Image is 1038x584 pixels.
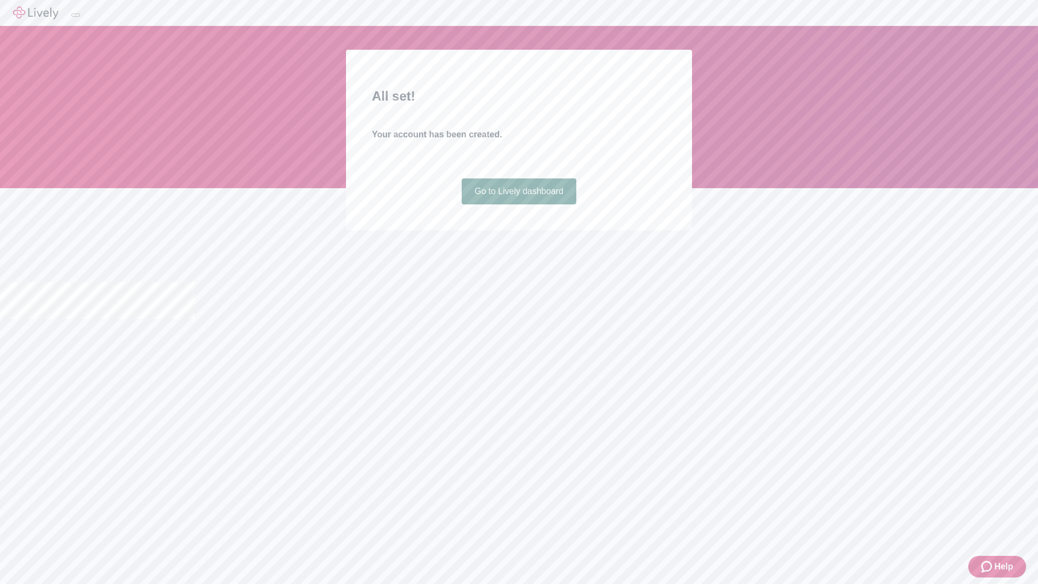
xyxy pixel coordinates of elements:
[71,14,80,17] button: Log out
[981,560,994,573] svg: Zendesk support icon
[462,178,577,204] a: Go to Lively dashboard
[372,87,666,106] h2: All set!
[968,556,1026,578] button: Zendesk support iconHelp
[13,6,58,19] img: Lively
[372,128,666,141] h4: Your account has been created.
[994,560,1013,573] span: Help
